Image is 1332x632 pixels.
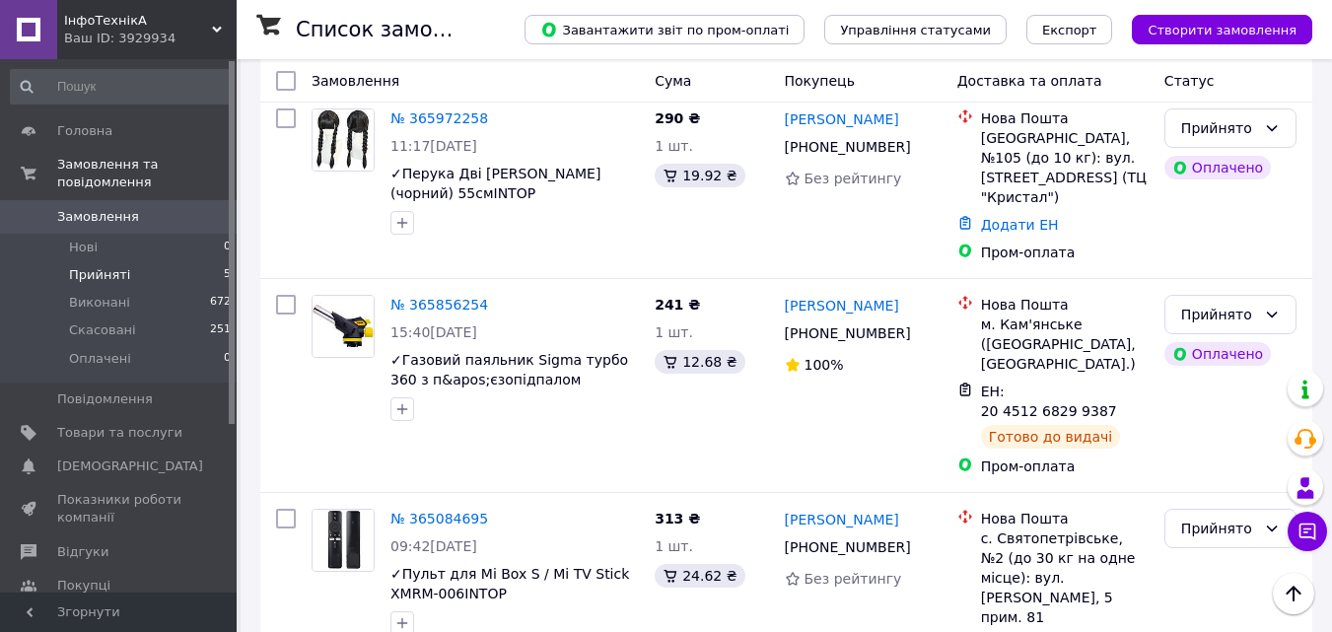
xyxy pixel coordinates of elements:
[655,297,700,313] span: 241 ₴
[390,138,477,154] span: 11:17[DATE]
[69,294,130,312] span: Виконані
[69,239,98,256] span: Нові
[390,566,629,601] a: ✓Пульт для Mi Box S / Mi TV Stick XMRM-006INTOP
[981,425,1121,449] div: Готово до видачі
[57,491,182,527] span: Показники роботи компанії
[57,457,203,475] span: [DEMOGRAPHIC_DATA]
[981,128,1149,207] div: [GEOGRAPHIC_DATA], №105 (до 10 кг): вул. [STREET_ADDRESS] (ТЦ "Кристал")
[981,108,1149,128] div: Нова Пошта
[1148,23,1297,37] span: Створити замовлення
[981,384,1117,419] span: ЕН: 20 4512 6829 9387
[224,266,231,284] span: 5
[210,321,231,339] span: 251
[1181,117,1256,139] div: Прийнято
[981,217,1059,233] a: Додати ЕН
[57,390,153,408] span: Повідомлення
[781,533,915,561] div: [PHONE_NUMBER]
[981,456,1149,476] div: Пром-оплата
[655,138,693,154] span: 1 шт.
[210,294,231,312] span: 672
[224,239,231,256] span: 0
[69,266,130,284] span: Прийняті
[824,15,1007,44] button: Управління статусами
[840,23,991,37] span: Управління статусами
[390,352,628,407] a: ✓Газовий паяльник Sigma турбо 360 з п&apos;єзопідпалом (2901331)INTOP
[1042,23,1097,37] span: Експорт
[64,12,212,30] span: ІнфоТехнікА
[64,30,237,47] div: Ваш ID: 3929934
[781,319,915,347] div: [PHONE_NUMBER]
[390,324,477,340] span: 15:40[DATE]
[655,350,744,374] div: 12.68 ₴
[785,296,899,316] a: [PERSON_NAME]
[390,110,488,126] a: № 365972258
[957,73,1102,89] span: Доставка та оплата
[69,350,131,368] span: Оплачені
[805,571,902,587] span: Без рейтингу
[57,156,237,191] span: Замовлення та повідомлення
[655,164,744,187] div: 19.92 ₴
[312,73,399,89] span: Замовлення
[655,564,744,588] div: 24.62 ₴
[390,297,488,313] a: № 365856254
[1181,518,1256,539] div: Прийнято
[224,350,231,368] span: 0
[69,321,136,339] span: Скасовані
[981,295,1149,315] div: Нова Пошта
[1164,156,1271,179] div: Оплачено
[1132,15,1312,44] button: Створити замовлення
[1288,512,1327,551] button: Чат з покупцем
[390,538,477,554] span: 09:42[DATE]
[312,295,375,358] a: Фото товару
[981,315,1149,374] div: м. Кам'янське ([GEOGRAPHIC_DATA], [GEOGRAPHIC_DATA].)
[981,528,1149,627] div: с. Святопетрівське, №2 (до 30 кг на одне місце): вул. [PERSON_NAME], 5 прим. 81
[655,324,693,340] span: 1 шт.
[10,69,233,105] input: Пошук
[390,511,488,527] a: № 365084695
[540,21,789,38] span: Завантажити звіт по пром-оплаті
[805,171,902,186] span: Без рейтингу
[1112,21,1312,36] a: Створити замовлення
[785,109,899,129] a: [PERSON_NAME]
[1164,342,1271,366] div: Оплачено
[312,509,375,572] a: Фото товару
[981,243,1149,262] div: Пром-оплата
[655,511,700,527] span: 313 ₴
[1164,73,1215,89] span: Статус
[525,15,805,44] button: Завантажити звіт по пром-оплаті
[1273,573,1314,614] button: Наверх
[313,510,374,570] img: Фото товару
[57,424,182,442] span: Товари та послуги
[57,577,110,595] span: Покупці
[313,109,374,171] img: Фото товару
[981,509,1149,528] div: Нова Пошта
[312,108,375,172] a: Фото товару
[57,122,112,140] span: Головна
[1181,304,1256,325] div: Прийнято
[805,357,844,373] span: 100%
[313,296,374,357] img: Фото товару
[390,166,600,201] a: ✓Перука Дві [PERSON_NAME] (чорний) 55смINTOP
[655,73,691,89] span: Cума
[655,538,693,554] span: 1 шт.
[781,133,915,161] div: [PHONE_NUMBER]
[785,73,855,89] span: Покупець
[785,510,899,529] a: [PERSON_NAME]
[655,110,700,126] span: 290 ₴
[1026,15,1113,44] button: Експорт
[57,208,139,226] span: Замовлення
[296,18,496,41] h1: Список замовлень
[57,543,108,561] span: Відгуки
